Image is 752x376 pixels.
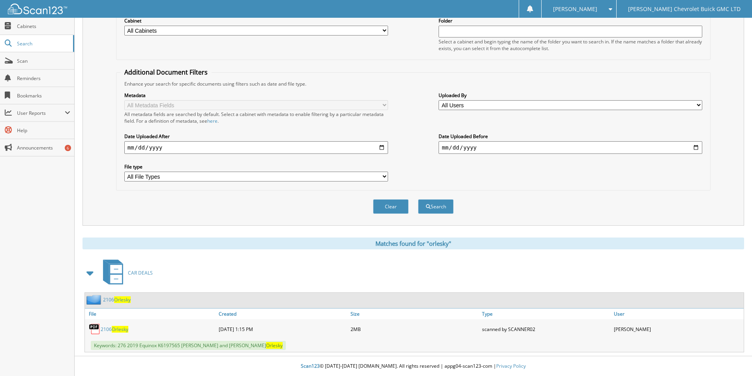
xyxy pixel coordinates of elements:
[101,326,128,333] a: 2106Orlesky
[553,7,597,11] span: [PERSON_NAME]
[439,133,702,140] label: Date Uploaded Before
[217,321,349,337] div: [DATE] 1:15 PM
[124,163,388,170] label: File type
[89,323,101,335] img: PDF.png
[128,269,153,276] span: CAR DEALS
[120,80,706,87] div: Enhance your search for specific documents using filters such as date and file type.
[480,309,612,319] a: Type
[418,199,454,214] button: Search
[124,133,388,140] label: Date Uploaded After
[65,145,71,151] div: 6
[713,338,752,376] iframe: Chat Widget
[17,23,70,30] span: Cabinets
[628,7,741,11] span: [PERSON_NAME] Chevrolet Buick GMC LTD
[114,296,131,303] span: Orlesky
[83,238,744,249] div: Matches found for "orlesky"
[86,295,103,305] img: folder2.png
[439,141,702,154] input: end
[266,342,283,349] span: Orlesky
[124,111,388,124] div: All metadata fields are searched by default. Select a cabinet with metadata to enable filtering b...
[75,357,752,376] div: © [DATE]-[DATE] [DOMAIN_NAME]. All rights reserved | appg04-scan123-com |
[301,363,320,369] span: Scan123
[373,199,409,214] button: Clear
[17,92,70,99] span: Bookmarks
[17,75,70,82] span: Reminders
[103,296,131,303] a: 2106Orlesky
[17,144,70,151] span: Announcements
[85,309,217,319] a: File
[207,118,218,124] a: here
[17,40,69,47] span: Search
[124,92,388,99] label: Metadata
[349,309,480,319] a: Size
[17,127,70,134] span: Help
[349,321,480,337] div: 2MB
[91,341,286,350] span: Keywords: 276 2019 Equinox K6197565 [PERSON_NAME] and [PERSON_NAME]
[120,68,212,77] legend: Additional Document Filters
[217,309,349,319] a: Created
[124,141,388,154] input: start
[17,110,65,116] span: User Reports
[612,309,744,319] a: User
[496,363,526,369] a: Privacy Policy
[98,257,153,288] a: CAR DEALS
[124,17,388,24] label: Cabinet
[480,321,612,337] div: scanned by SCANNER02
[612,321,744,337] div: [PERSON_NAME]
[439,92,702,99] label: Uploaded By
[17,58,70,64] span: Scan
[439,38,702,52] div: Select a cabinet and begin typing the name of the folder you want to search in. If the name match...
[112,326,128,333] span: Orlesky
[8,4,67,14] img: scan123-logo-white.svg
[439,17,702,24] label: Folder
